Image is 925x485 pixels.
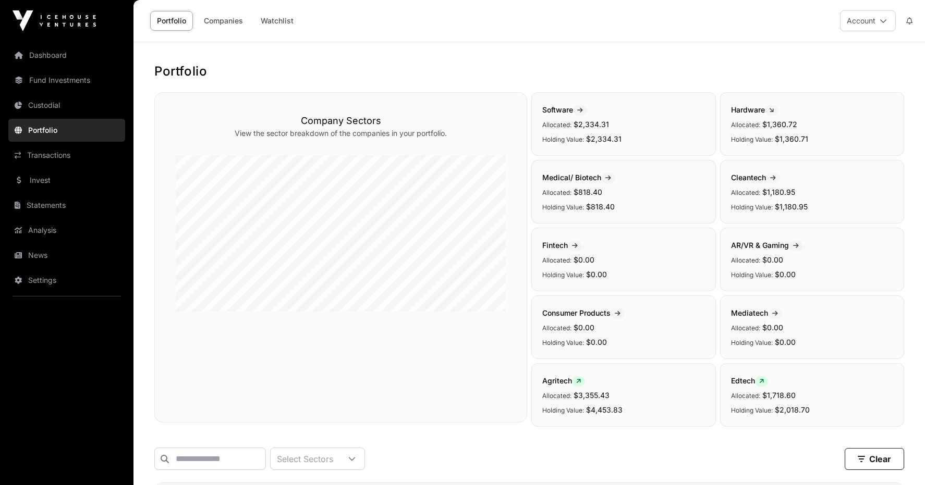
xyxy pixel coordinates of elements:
[542,271,584,279] span: Holding Value:
[762,323,783,332] span: $0.00
[775,202,808,211] span: $1,180.95
[731,376,768,385] span: Edtech
[731,105,778,114] span: Hardware
[8,169,125,192] a: Invest
[542,121,571,129] span: Allocated:
[542,324,571,332] span: Allocated:
[542,203,584,211] span: Holding Value:
[762,188,795,196] span: $1,180.95
[731,308,782,317] span: Mediatech
[542,392,571,400] span: Allocated:
[775,405,810,414] span: $2,018.70
[13,10,96,31] img: Icehouse Ventures Logo
[254,11,300,31] a: Watchlist
[731,135,773,143] span: Holding Value:
[731,271,773,279] span: Holding Value:
[176,128,506,139] p: View the sector breakdown of the companies in your portfolio.
[845,448,904,470] button: Clear
[542,308,625,317] span: Consumer Products
[731,203,773,211] span: Holding Value:
[574,323,594,332] span: $0.00
[154,63,904,80] h1: Portfolio
[731,406,773,414] span: Holding Value:
[574,255,594,264] span: $0.00
[775,270,796,279] span: $0.00
[574,188,602,196] span: $818.40
[731,241,803,250] span: AR/VR & Gaming
[586,338,607,346] span: $0.00
[8,219,125,242] a: Analysis
[840,10,896,31] button: Account
[586,405,623,414] span: $4,453.83
[8,94,125,117] a: Custodial
[176,114,506,128] h3: Company Sectors
[150,11,193,31] a: Portfolio
[731,339,773,346] span: Holding Value:
[542,406,584,414] span: Holding Value:
[586,202,615,211] span: $818.40
[731,173,780,182] span: Cleantech
[775,134,808,143] span: $1,360.71
[762,391,796,400] span: $1,718.60
[542,256,571,264] span: Allocated:
[762,120,797,129] span: $1,360.72
[542,241,582,250] span: Fintech
[762,255,783,264] span: $0.00
[574,391,610,400] span: $3,355.43
[8,44,125,67] a: Dashboard
[586,270,607,279] span: $0.00
[731,392,760,400] span: Allocated:
[542,135,584,143] span: Holding Value:
[542,105,587,114] span: Software
[731,121,760,129] span: Allocated:
[8,244,125,267] a: News
[8,144,125,167] a: Transactions
[542,376,585,385] span: Agritech
[197,11,250,31] a: Companies
[8,194,125,217] a: Statements
[542,189,571,196] span: Allocated:
[8,269,125,292] a: Settings
[775,338,796,346] span: $0.00
[8,69,125,92] a: Fund Investments
[731,256,760,264] span: Allocated:
[271,448,339,469] div: Select Sectors
[731,189,760,196] span: Allocated:
[574,120,609,129] span: $2,334.31
[542,339,584,346] span: Holding Value:
[731,324,760,332] span: Allocated:
[8,119,125,142] a: Portfolio
[586,134,622,143] span: $2,334.31
[542,173,615,182] span: Medical/ Biotech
